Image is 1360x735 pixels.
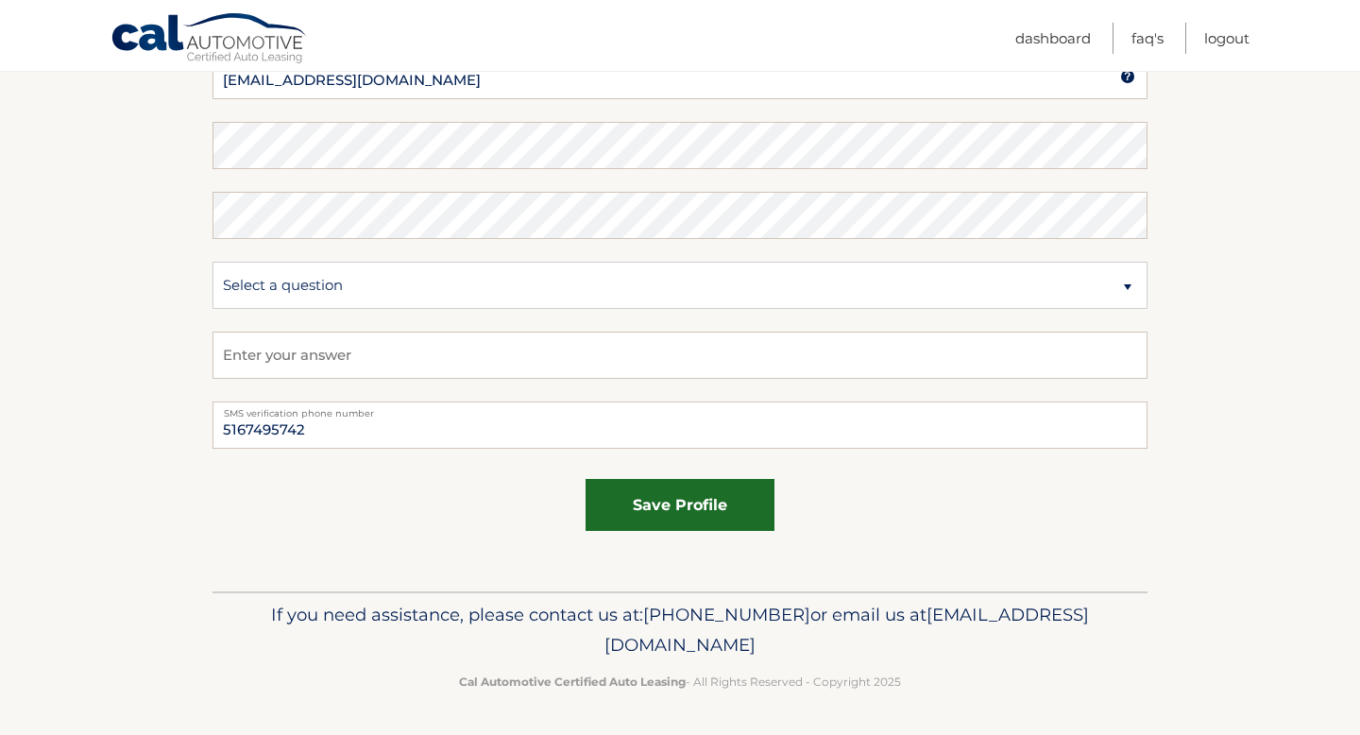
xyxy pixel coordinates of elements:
a: FAQ's [1131,23,1164,54]
input: Seconday Email for CAL Automotive Correspondence (Optional) [212,52,1147,99]
a: Logout [1204,23,1249,54]
span: [EMAIL_ADDRESS][DOMAIN_NAME] [604,604,1089,656]
label: SMS verification phone number [212,402,1147,417]
a: Dashboard [1015,23,1091,54]
a: Cal Automotive [110,12,309,67]
input: Enter your answer [212,332,1147,379]
button: save profile [586,479,774,531]
strong: Cal Automotive Certified Auto Leasing [459,675,686,689]
p: - All Rights Reserved - Copyright 2025 [225,672,1135,692]
p: If you need assistance, please contact us at: or email us at [225,600,1135,660]
img: tooltip.svg [1120,69,1135,84]
input: Telephone number for SMS login verification [212,402,1147,449]
span: [PHONE_NUMBER] [643,604,810,625]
